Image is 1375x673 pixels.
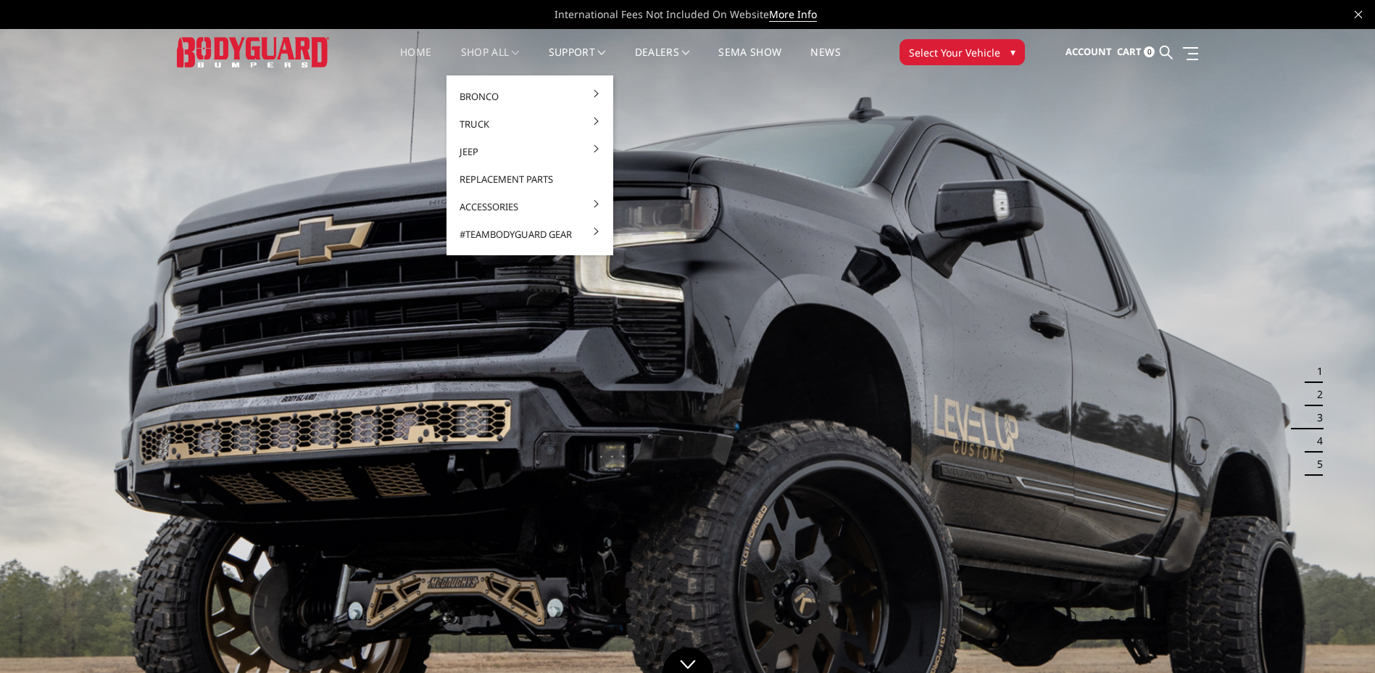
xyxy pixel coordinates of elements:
span: ▾ [1010,44,1015,59]
span: Account [1065,45,1112,58]
span: Select Your Vehicle [909,45,1000,60]
a: Replacement Parts [452,165,607,193]
a: Cart 0 [1117,33,1155,72]
img: BODYGUARD BUMPERS [177,37,329,67]
a: Click to Down [662,648,713,673]
a: Truck [452,110,607,138]
a: SEMA Show [718,47,781,75]
a: Bronco [452,83,607,110]
span: Cart [1117,45,1142,58]
button: 3 of 5 [1308,406,1323,429]
span: 0 [1144,46,1155,57]
button: Select Your Vehicle [900,39,1025,65]
button: 4 of 5 [1308,429,1323,453]
a: Support [549,47,606,75]
a: Account [1065,33,1112,72]
button: 1 of 5 [1308,360,1323,383]
a: Dealers [635,47,690,75]
a: More Info [769,7,817,22]
a: shop all [461,47,520,75]
a: Accessories [452,193,607,220]
iframe: Chat Widget [1303,603,1375,673]
a: Jeep [452,138,607,165]
button: 2 of 5 [1308,383,1323,406]
button: 5 of 5 [1308,453,1323,476]
a: News [810,47,840,75]
a: Home [400,47,431,75]
a: #TeamBodyguard Gear [452,220,607,248]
